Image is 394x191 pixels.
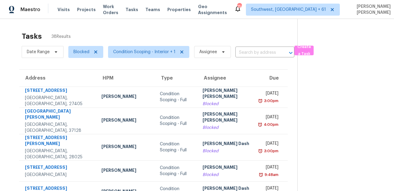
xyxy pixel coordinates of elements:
[101,117,150,125] div: [PERSON_NAME]
[261,114,278,122] div: [DATE]
[25,95,92,107] div: [GEOGRAPHIC_DATA], [GEOGRAPHIC_DATA], 27405
[198,4,227,16] span: Geo Assignments
[160,115,193,127] div: Condition Scoping - Full
[19,70,97,86] th: Address
[25,87,92,95] div: [STREET_ADDRESS]
[22,33,42,39] h2: Tasks
[101,144,150,151] div: [PERSON_NAME]
[203,125,251,131] div: Blocked
[103,4,118,16] span: Work Orders
[167,7,191,13] span: Properties
[261,141,278,148] div: [DATE]
[203,87,251,101] div: [PERSON_NAME] [PERSON_NAME]
[294,46,314,55] button: Create a Task
[237,4,241,10] div: 756
[262,122,278,128] div: 4:00pm
[113,49,175,55] span: Condition Scoping - Interior + 1
[263,148,278,154] div: 3:00pm
[155,70,198,86] th: Type
[77,7,96,13] span: Projects
[126,8,138,12] span: Tasks
[101,167,150,175] div: [PERSON_NAME]
[25,135,92,148] div: [STREET_ADDRESS][PERSON_NAME]
[73,49,89,55] span: Blocked
[203,164,251,172] div: [PERSON_NAME]
[57,7,70,13] span: Visits
[203,148,251,154] div: Blocked
[258,148,263,154] img: Overdue Alarm Icon
[203,111,251,125] div: [PERSON_NAME] [PERSON_NAME]
[25,172,92,178] div: [GEOGRAPHIC_DATA]
[160,141,193,153] div: Condition Scoping - Full
[258,122,262,128] img: Overdue Alarm Icon
[261,164,278,172] div: [DATE]
[256,70,288,86] th: Due
[51,34,71,40] span: 38 Results
[97,70,155,86] th: HPM
[203,172,251,178] div: Blocked
[25,108,92,122] div: [GEOGRAPHIC_DATA][PERSON_NAME]
[145,7,160,13] span: Teams
[20,7,40,13] span: Maestro
[101,93,150,101] div: [PERSON_NAME]
[263,98,278,104] div: 3:00pm
[354,4,391,16] span: [PERSON_NAME] [PERSON_NAME]
[251,7,326,13] span: Southwest, [GEOGRAPHIC_DATA] + 61
[261,90,278,98] div: [DATE]
[203,141,251,148] div: [PERSON_NAME] Dash
[25,148,92,160] div: [GEOGRAPHIC_DATA], [GEOGRAPHIC_DATA], 28025
[27,49,50,55] span: Date Range
[258,98,263,104] img: Overdue Alarm Icon
[287,49,295,57] button: Open
[263,172,278,178] div: 9:48am
[203,101,251,107] div: Blocked
[235,48,278,57] input: Search by address
[25,164,92,172] div: [STREET_ADDRESS]
[25,122,92,134] div: [GEOGRAPHIC_DATA], [GEOGRAPHIC_DATA], 37128
[160,91,193,103] div: Condition Scoping - Full
[297,44,311,57] span: Create a Task
[198,70,256,86] th: Assignee
[160,165,193,177] div: Condition Scoping - Full
[199,49,217,55] span: Assignee
[259,172,263,178] img: Overdue Alarm Icon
